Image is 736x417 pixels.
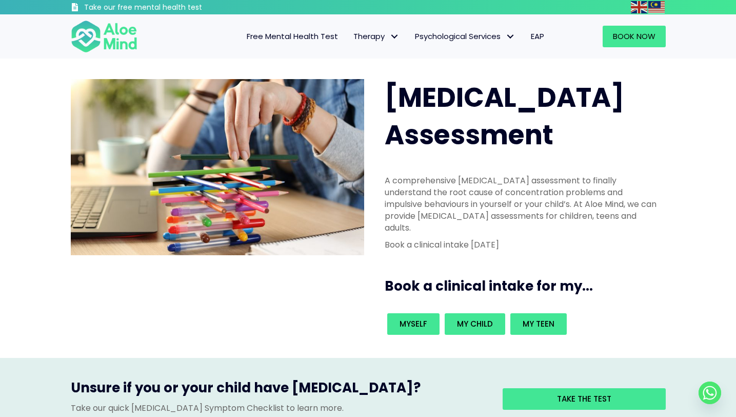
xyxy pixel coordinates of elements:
[387,29,402,44] span: Therapy: submenu
[385,175,660,234] p: A comprehensive [MEDICAL_DATA] assessment to finally understand the root cause of concentration p...
[631,1,648,13] a: English
[71,378,487,402] h3: Unsure if you or your child have [MEDICAL_DATA]?
[503,388,666,410] a: Take the test
[523,318,554,329] span: My teen
[239,26,346,47] a: Free Mental Health Test
[71,20,137,53] img: Aloe mind Logo
[613,31,655,42] span: Book Now
[385,239,660,251] p: Book a clinical intake [DATE]
[385,311,660,337] div: Book an intake for my...
[353,31,400,42] span: Therapy
[531,31,544,42] span: EAP
[387,313,440,335] a: Myself
[631,1,647,13] img: en
[523,26,552,47] a: EAP
[346,26,407,47] a: TherapyTherapy: submenu
[385,277,670,295] h3: Book a clinical intake for my...
[407,26,523,47] a: Psychological ServicesPsychological Services: submenu
[503,29,518,44] span: Psychological Services: submenu
[400,318,427,329] span: Myself
[84,3,257,13] h3: Take our free mental health test
[71,79,364,255] img: ADHD photo
[445,313,505,335] a: My child
[247,31,338,42] span: Free Mental Health Test
[699,382,721,404] a: Whatsapp
[510,313,567,335] a: My teen
[603,26,666,47] a: Book Now
[648,1,665,13] img: ms
[648,1,666,13] a: Malay
[151,26,552,47] nav: Menu
[71,3,257,14] a: Take our free mental health test
[457,318,493,329] span: My child
[557,393,611,404] span: Take the test
[71,402,487,414] p: Take our quick [MEDICAL_DATA] Symptom Checklist to learn more.
[415,31,515,42] span: Psychological Services
[385,79,624,154] span: [MEDICAL_DATA] Assessment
